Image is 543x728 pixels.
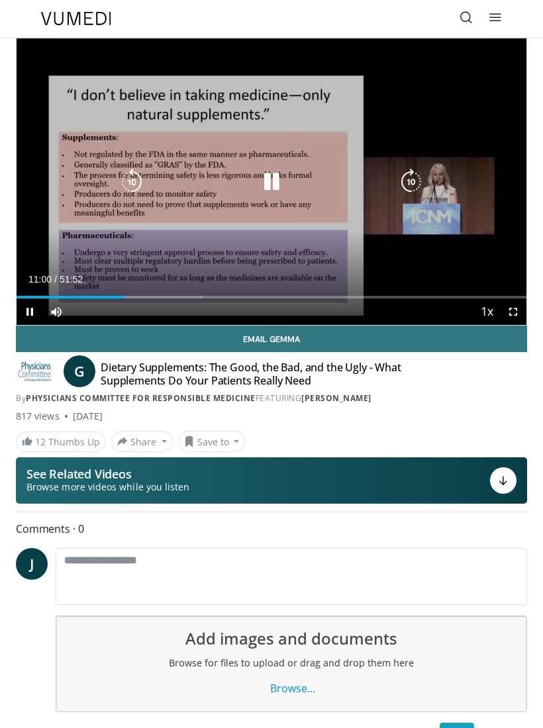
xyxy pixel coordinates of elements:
span: Browse more videos while you listen [26,480,189,494]
h1: Add images and documents [67,627,516,651]
span: 12 [35,435,46,448]
a: 12 Thumbs Up [16,432,106,452]
span: / [54,274,57,285]
img: VuMedi Logo [41,12,111,25]
a: Physicians Committee for Responsible Medicine [26,392,256,404]
div: By FEATURING [16,392,527,404]
p: See Related Videos [26,467,189,480]
a: Browse... [259,676,324,701]
video-js: Video Player [17,38,526,325]
button: Playback Rate [473,298,500,325]
span: 11:00 [28,274,52,285]
a: Email Gemma [16,326,527,352]
button: Pause [17,298,43,325]
h4: Dietary Supplements: The Good, the Bad, and the Ugly - What Supplements Do Your Patients Really Need [101,361,464,387]
a: G [64,355,95,387]
span: Comments 0 [16,520,527,537]
h2: Browse for files to upload or drag and drop them here [67,656,516,670]
button: Fullscreen [500,298,526,325]
button: See Related Videos Browse more videos while you listen [16,457,527,504]
img: Physicians Committee for Responsible Medicine [16,361,53,382]
a: J [16,548,48,580]
button: Share [111,431,173,452]
button: Save to [178,431,246,452]
button: Mute [43,298,70,325]
span: 817 views [16,410,60,423]
span: 51:52 [60,274,83,285]
a: [PERSON_NAME] [301,392,371,404]
div: Progress Bar [17,296,526,298]
div: [DATE] [73,410,103,423]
